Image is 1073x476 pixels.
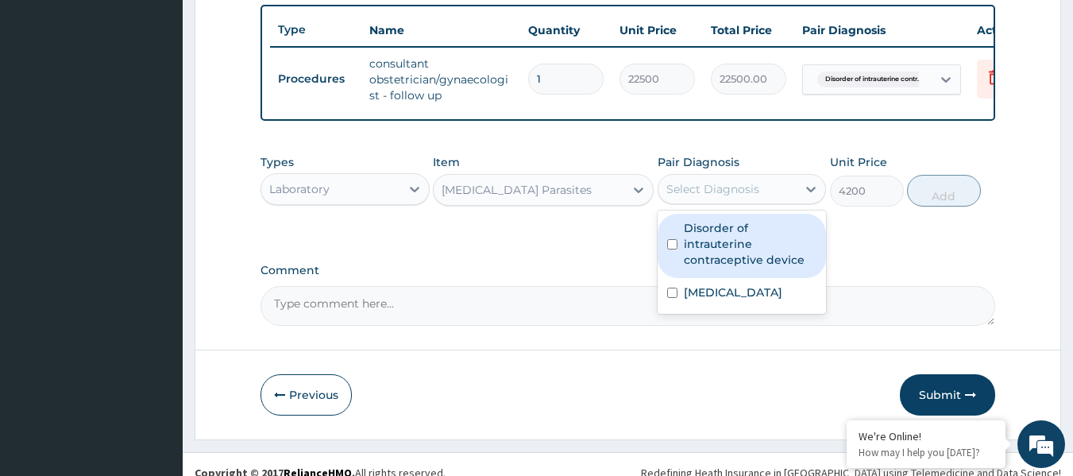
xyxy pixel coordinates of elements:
[684,220,817,268] label: Disorder of intrauterine contraceptive device
[666,181,759,197] div: Select Diagnosis
[361,14,520,46] th: Name
[900,374,995,416] button: Submit
[433,154,460,170] label: Item
[29,79,64,119] img: d_794563401_company_1708531726252_794563401
[261,264,996,277] label: Comment
[361,48,520,111] td: consultant obstetrician/gynaecologist - follow up
[269,181,330,197] div: Laboratory
[83,89,267,110] div: Chat with us now
[684,284,782,300] label: [MEDICAL_DATA]
[969,14,1048,46] th: Actions
[261,156,294,169] label: Types
[261,8,299,46] div: Minimize live chat window
[830,154,887,170] label: Unit Price
[907,175,981,207] button: Add
[658,154,739,170] label: Pair Diagnosis
[92,139,219,300] span: We're online!
[859,446,994,459] p: How may I help you today?
[8,312,303,367] textarea: Type your message and hit 'Enter'
[817,72,930,87] span: Disorder of intrauterine contr...
[270,15,361,45] th: Type
[859,429,994,443] div: We're Online!
[270,64,361,94] td: Procedures
[442,182,592,198] div: [MEDICAL_DATA] Parasites
[703,14,794,46] th: Total Price
[612,14,703,46] th: Unit Price
[794,14,969,46] th: Pair Diagnosis
[520,14,612,46] th: Quantity
[261,374,352,416] button: Previous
